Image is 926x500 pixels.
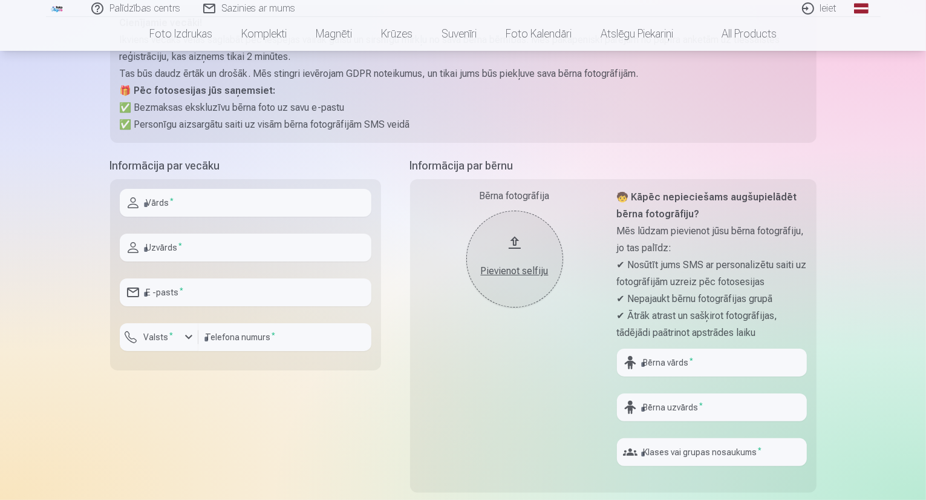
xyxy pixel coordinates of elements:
[617,223,807,257] p: Mēs lūdzam pievienot jūsu bērna fotogrāfiju, jo tas palīdz:
[688,17,791,51] a: All products
[120,85,276,96] strong: 🎁 Pēc fotosesijas jūs saņemsiet:
[617,308,807,341] p: ✔ Ātrāk atrast un sašķirot fotogrāfijas, tādējādi paātrinot apstrādes laiku
[135,17,227,51] a: Foto izdrukas
[491,17,586,51] a: Foto kalendāri
[301,17,367,51] a: Magnēti
[427,17,491,51] a: Suvenīri
[586,17,688,51] a: Atslēgu piekariņi
[110,157,381,174] h5: Informācija par vecāku
[617,291,807,308] p: ✔ Nepajaukt bērnu fotogrāfijas grupā
[120,116,807,133] p: ✅ Personīgu aizsargātu saiti uz visām bērna fotogrāfijām SMS veidā
[120,323,198,351] button: Valsts*
[410,157,817,174] h5: Informācija par bērnu
[478,264,551,278] div: Pievienot selfiju
[420,189,610,203] div: Bērna fotogrāfija
[367,17,427,51] a: Krūzes
[139,331,178,343] label: Valsts
[120,99,807,116] p: ✅ Bezmaksas ekskluzīvu bērna foto uz savu e-pastu
[617,191,797,220] strong: 🧒 Kāpēc nepieciešams augšupielādēt bērna fotogrāfiju?
[617,257,807,291] p: ✔ Nosūtīt jums SMS ar personalizētu saiti uz fotogrāfijām uzreiz pēc fotosesijas
[51,5,64,12] img: /fa1
[466,211,563,308] button: Pievienot selfiju
[120,65,807,82] p: Tas būs daudz ērtāk un drošāk. Mēs stingri ievērojam GDPR noteikumus, un tikai jums būs piekļuve ...
[227,17,301,51] a: Komplekti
